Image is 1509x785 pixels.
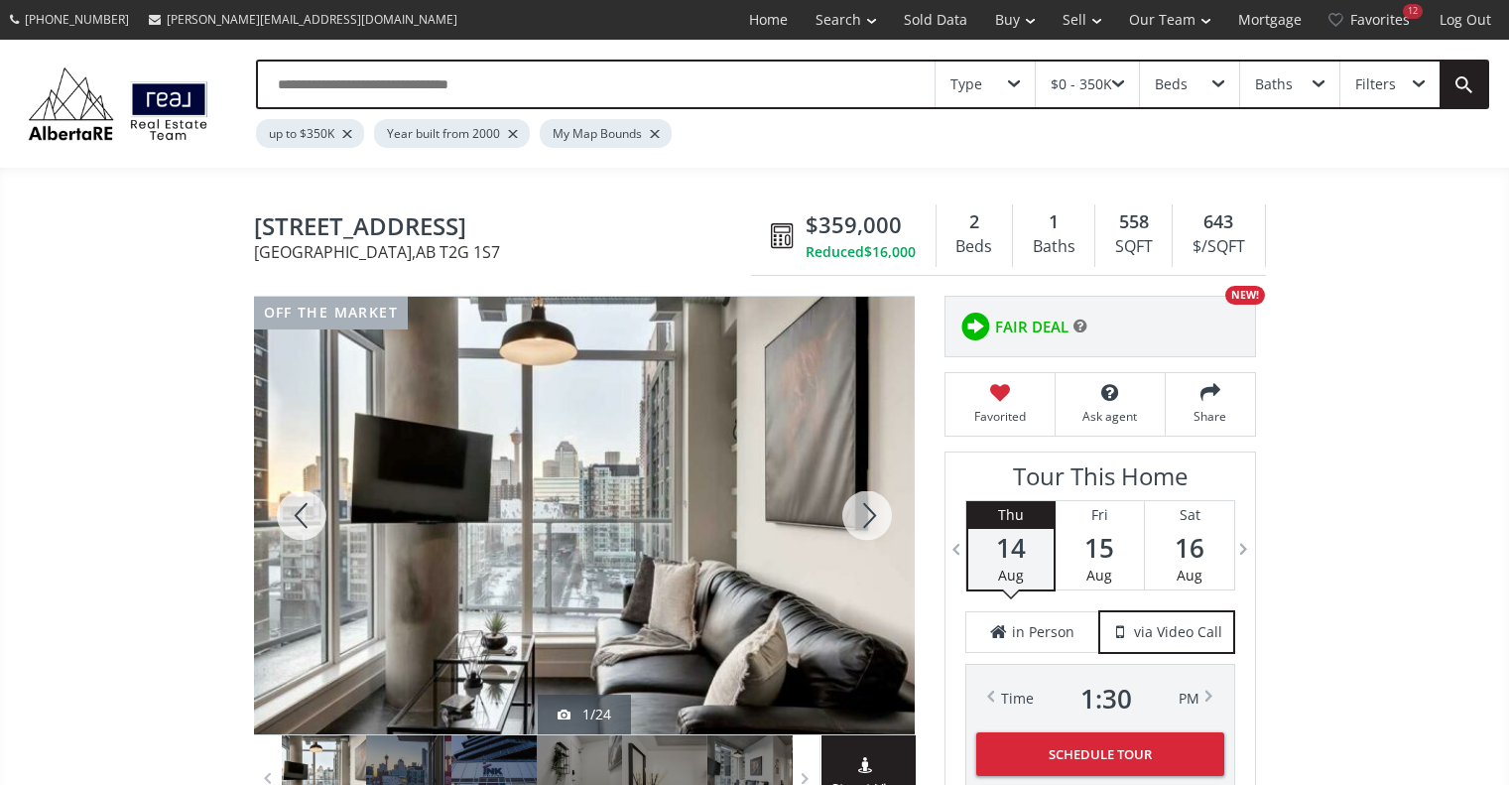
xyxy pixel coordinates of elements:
h3: Tour This Home [965,462,1235,500]
div: 12 [1403,4,1423,19]
div: NEW! [1225,286,1265,305]
span: Aug [998,566,1024,585]
div: Reduced [806,242,916,262]
span: Aug [1086,566,1112,585]
div: 624 8 Avenue SE #908 Calgary, AB T2G 1S7 - Photo 1 of 24 [254,297,915,734]
span: FAIR DEAL [995,317,1069,337]
span: 15 [1056,534,1144,562]
div: off the market [254,297,409,329]
div: Fri [1056,501,1144,529]
div: $/SQFT [1183,232,1254,262]
span: $359,000 [806,209,902,240]
span: Favorited [955,408,1045,425]
span: 624 8 Avenue SE #908 [254,213,761,244]
span: 14 [968,534,1054,562]
div: 643 [1183,209,1254,235]
span: via Video Call [1134,622,1222,642]
div: 1 [1023,209,1084,235]
div: $0 - 350K [1051,77,1112,91]
div: Sat [1145,501,1234,529]
div: Thu [968,501,1054,529]
span: $16,000 [864,242,916,262]
button: Schedule Tour [976,732,1224,776]
span: [PERSON_NAME][EMAIL_ADDRESS][DOMAIN_NAME] [167,11,457,28]
a: [PERSON_NAME][EMAIL_ADDRESS][DOMAIN_NAME] [139,1,467,38]
span: in Person [1012,622,1074,642]
span: Ask agent [1066,408,1155,425]
span: 558 [1119,209,1149,235]
span: Share [1176,408,1245,425]
img: rating icon [955,307,995,346]
span: 1 : 30 [1080,685,1132,713]
div: Beds [946,232,1002,262]
div: up to $350K [256,119,364,148]
span: [GEOGRAPHIC_DATA] , AB T2G 1S7 [254,244,761,260]
div: Baths [1023,232,1084,262]
img: Logo [20,63,216,144]
div: Time PM [1001,685,1199,713]
span: Aug [1177,566,1202,585]
span: [PHONE_NUMBER] [25,11,129,28]
span: 16 [1145,534,1234,562]
div: Beds [1155,77,1188,91]
div: SQFT [1105,232,1162,262]
div: Baths [1255,77,1293,91]
div: Type [950,77,982,91]
div: 2 [946,209,1002,235]
div: Year built from 2000 [374,119,530,148]
div: 1/24 [558,705,611,724]
div: Filters [1355,77,1396,91]
div: My Map Bounds [540,119,672,148]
